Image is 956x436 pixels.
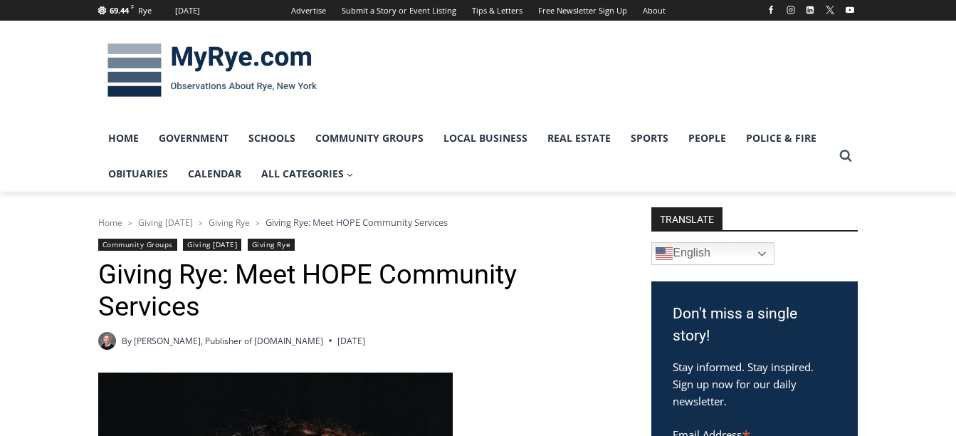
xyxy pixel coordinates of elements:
[175,4,200,17] div: [DATE]
[110,5,129,16] span: 69.44
[98,33,326,108] img: MyRye.com
[98,120,833,192] nav: Primary Navigation
[762,1,779,19] a: Facebook
[98,156,178,192] a: Obituaries
[98,120,149,156] a: Home
[678,120,736,156] a: People
[266,216,448,229] span: Giving Rye: Meet HOPE Community Services
[256,218,260,228] span: >
[841,1,858,19] a: YouTube
[673,358,836,410] p: Stay informed. Stay inspired. Sign up now for our daily newsletter.
[138,4,152,17] div: Rye
[98,215,614,229] nav: Breadcrumbs
[261,166,354,182] span: All Categories
[98,217,122,229] a: Home
[656,245,673,262] img: en
[537,120,621,156] a: Real Estate
[337,334,365,348] time: [DATE]
[122,334,132,348] span: By
[434,120,537,156] a: Local Business
[98,332,116,350] a: Author image
[178,156,251,192] a: Calendar
[821,1,839,19] a: X
[131,3,134,11] span: F
[802,1,819,19] a: Linkedin
[305,120,434,156] a: Community Groups
[248,239,295,251] a: Giving Rye
[651,242,774,265] a: English
[149,120,238,156] a: Government
[128,218,132,228] span: >
[782,1,799,19] a: Instagram
[199,218,203,228] span: >
[251,156,364,192] a: All Categories
[98,259,614,323] h1: Giving Rye: Meet HOPE Community Services
[238,120,305,156] a: Schools
[183,239,241,251] a: Giving [DATE]
[134,335,323,347] a: [PERSON_NAME], Publisher of [DOMAIN_NAME]
[209,217,250,229] a: Giving Rye
[833,143,858,169] button: View Search Form
[621,120,678,156] a: Sports
[138,217,193,229] a: Giving [DATE]
[736,120,826,156] a: Police & Fire
[98,239,177,251] a: Community Groups
[673,303,836,348] h3: Don't miss a single story!
[651,207,723,230] strong: TRANSLATE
